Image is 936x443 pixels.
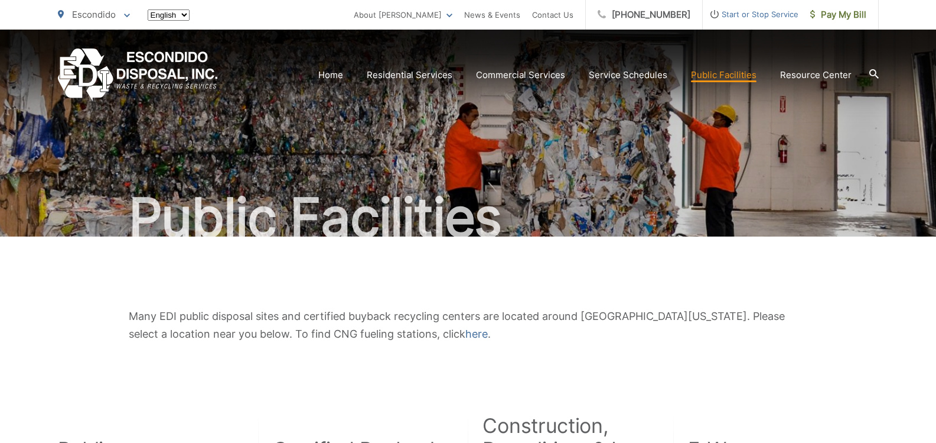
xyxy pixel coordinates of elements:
[72,9,116,20] span: Escondido
[354,8,452,22] a: About [PERSON_NAME]
[148,9,190,21] select: Select a language
[318,68,343,82] a: Home
[464,8,520,22] a: News & Events
[589,68,667,82] a: Service Schedules
[476,68,565,82] a: Commercial Services
[129,310,785,340] span: Many EDI public disposal sites and certified buyback recycling centers are located around [GEOGRA...
[367,68,452,82] a: Residential Services
[810,8,866,22] span: Pay My Bill
[691,68,756,82] a: Public Facilities
[780,68,852,82] a: Resource Center
[58,48,218,101] a: EDCD logo. Return to the homepage.
[465,325,488,343] a: here
[532,8,573,22] a: Contact Us
[58,188,879,247] h1: Public Facilities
